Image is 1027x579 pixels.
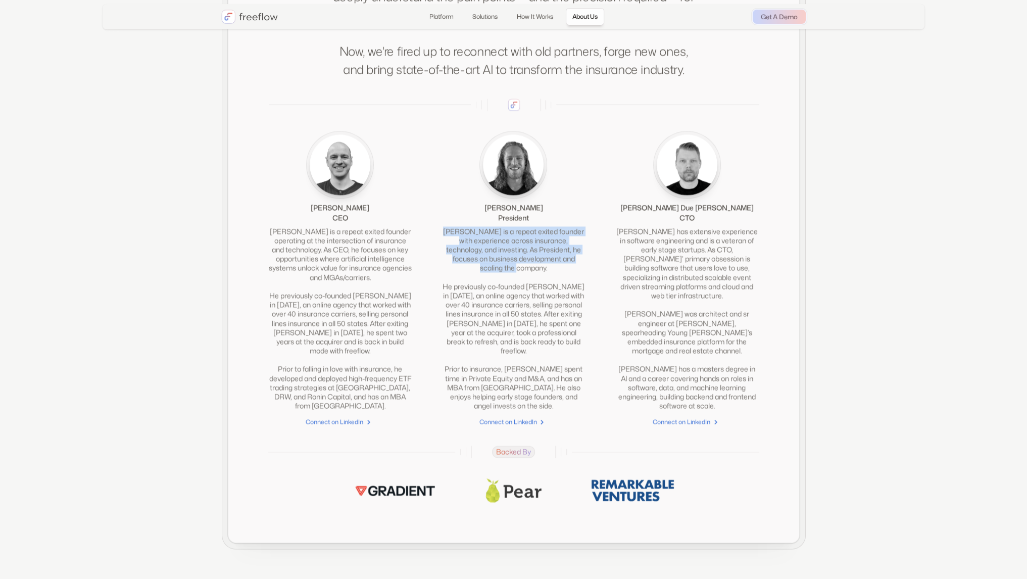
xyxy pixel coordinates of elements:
[442,416,585,427] a: Connect on LinkedIn
[679,213,695,223] div: CTO
[269,227,412,411] div: [PERSON_NAME] is a repeat exited founder operating at the intersection of insurance and technolog...
[510,8,560,25] a: How It Works
[498,213,529,223] div: President
[442,227,585,411] div: [PERSON_NAME] is a repeat exited founder with experience across insurance, technology, and invest...
[332,213,348,223] div: CEO
[221,10,278,24] a: home
[615,227,758,411] div: [PERSON_NAME] has extensive experience in software engineering and is a veteran of early stage st...
[566,8,604,25] a: About Us
[423,8,460,25] a: Platform
[615,416,758,427] a: Connect on LinkedIn
[753,10,806,24] a: Get A Demo
[653,417,710,427] div: Connect on LinkedIn
[484,203,543,213] div: [PERSON_NAME]
[466,8,504,25] a: Solutions
[492,446,535,458] span: Backed By
[479,417,536,427] div: Connect on LinkedIn
[311,203,369,213] div: [PERSON_NAME]
[620,203,754,213] div: [PERSON_NAME] Due [PERSON_NAME]
[306,417,363,427] div: Connect on LinkedIn
[269,416,412,427] a: Connect on LinkedIn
